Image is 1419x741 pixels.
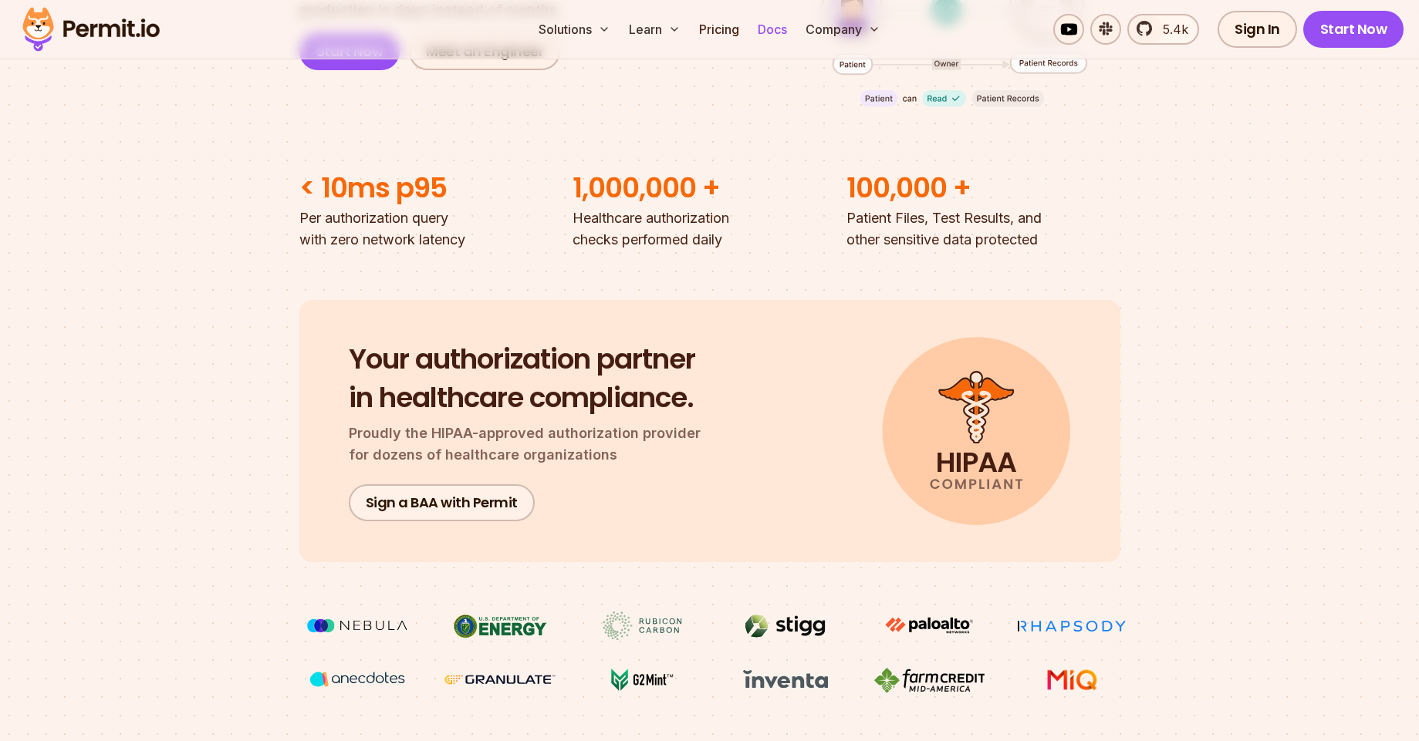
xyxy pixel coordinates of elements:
button: Learn [623,14,687,45]
h2: Your authorization partner in healthcare compliance. [349,340,719,416]
a: Docs [752,14,793,45]
a: Sign In [1218,11,1297,48]
img: G2mint [585,665,701,695]
button: Solutions [532,14,617,45]
h2: 100,000 + [846,169,1120,207]
img: Permit logo [15,3,167,56]
p: Healthcare authorization checks performed daily [573,207,846,251]
img: Nebula [299,611,415,641]
img: Rubicon [585,611,701,641]
img: Farm Credit [871,665,987,695]
a: Start Now [1303,11,1404,48]
button: Company [799,14,887,45]
h2: 1,000,000 + [573,169,846,207]
h2: < 10ms p95 [299,169,573,207]
img: Stigg [728,611,843,641]
a: Pricing [693,14,745,45]
img: paloalto [871,611,987,639]
p: Patient Files, Test Results, and other sensitive data protected [846,207,1120,251]
a: Sign a BAA with Permit [349,484,535,521]
span: 5.4k [1154,20,1188,39]
a: 5.4k [1127,14,1199,45]
img: US department of energy [442,611,558,641]
img: Rhapsody Health [1014,611,1130,641]
p: Per authorization query with zero network latency [299,207,573,251]
img: HIPAA compliant [882,337,1071,525]
img: vega [299,665,415,694]
img: Granulate [442,665,558,695]
img: inventa [728,665,843,693]
p: Proudly the HIPAA-approved authorization provider for dozens of healthcare organizations [349,423,719,466]
img: MIQ [1020,667,1124,693]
